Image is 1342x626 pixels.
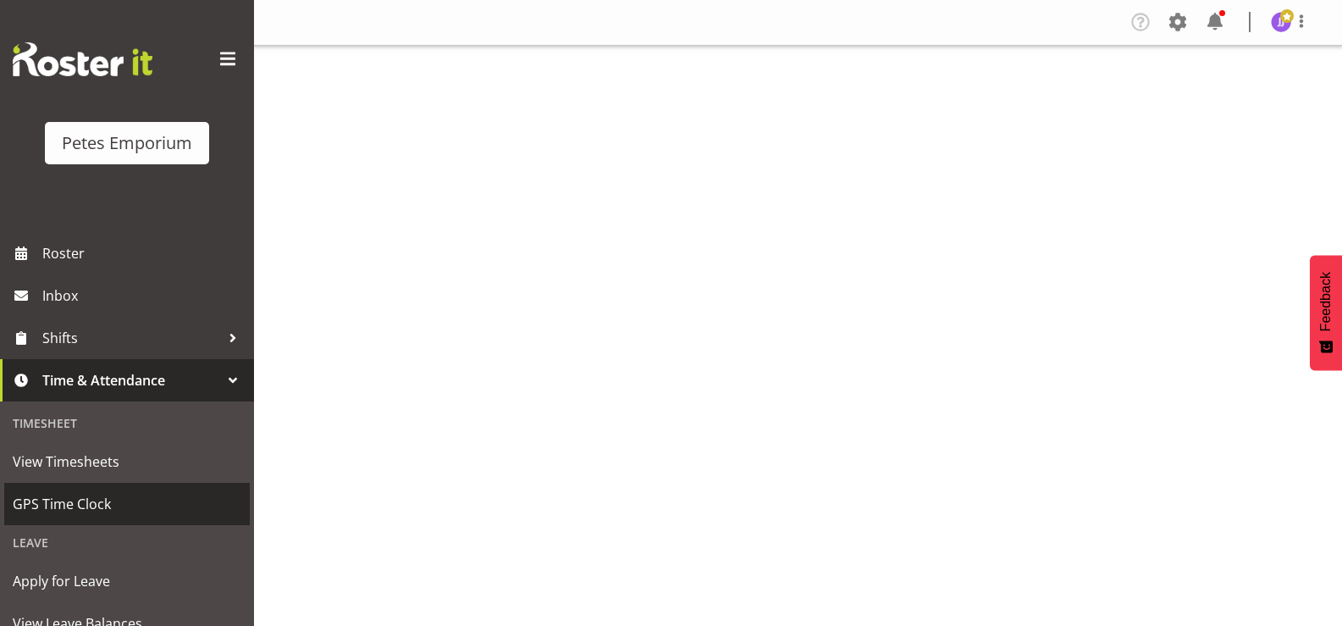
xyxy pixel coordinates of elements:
[4,440,250,483] a: View Timesheets
[4,483,250,525] a: GPS Time Clock
[42,368,220,393] span: Time & Attendance
[4,560,250,602] a: Apply for Leave
[42,241,246,266] span: Roster
[4,406,250,440] div: Timesheet
[42,283,246,308] span: Inbox
[1318,272,1334,331] span: Feedback
[13,568,241,594] span: Apply for Leave
[62,130,192,156] div: Petes Emporium
[13,42,152,76] img: Rosterit website logo
[13,491,241,517] span: GPS Time Clock
[42,325,220,351] span: Shifts
[1271,12,1291,32] img: janelle-jonkers702.jpg
[13,449,241,474] span: View Timesheets
[1310,255,1342,370] button: Feedback - Show survey
[4,525,250,560] div: Leave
